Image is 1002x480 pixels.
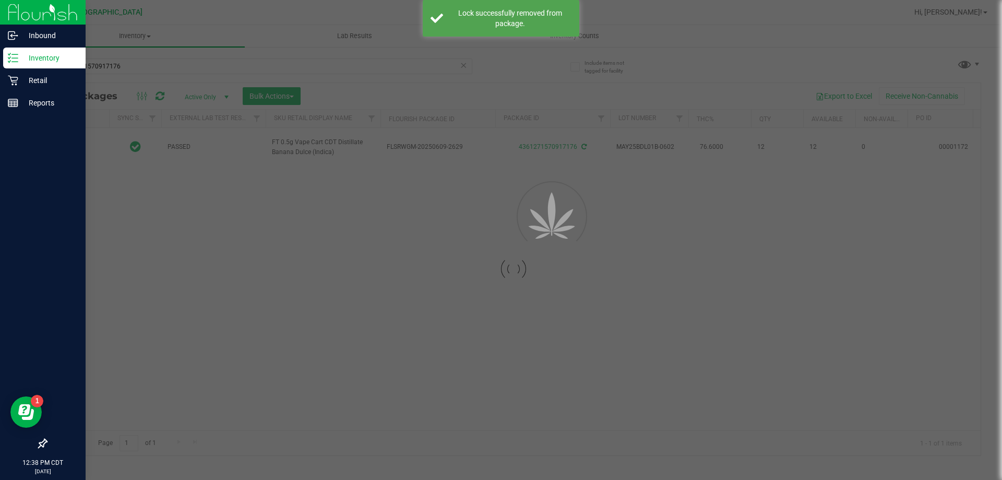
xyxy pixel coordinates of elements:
[18,74,81,87] p: Retail
[18,52,81,64] p: Inventory
[18,97,81,109] p: Reports
[31,395,43,407] iframe: Resource center unread badge
[5,458,81,467] p: 12:38 PM CDT
[10,396,42,428] iframe: Resource center
[449,8,571,29] div: Lock successfully removed from package.
[8,75,18,86] inline-svg: Retail
[8,98,18,108] inline-svg: Reports
[5,467,81,475] p: [DATE]
[18,29,81,42] p: Inbound
[8,30,18,41] inline-svg: Inbound
[8,53,18,63] inline-svg: Inventory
